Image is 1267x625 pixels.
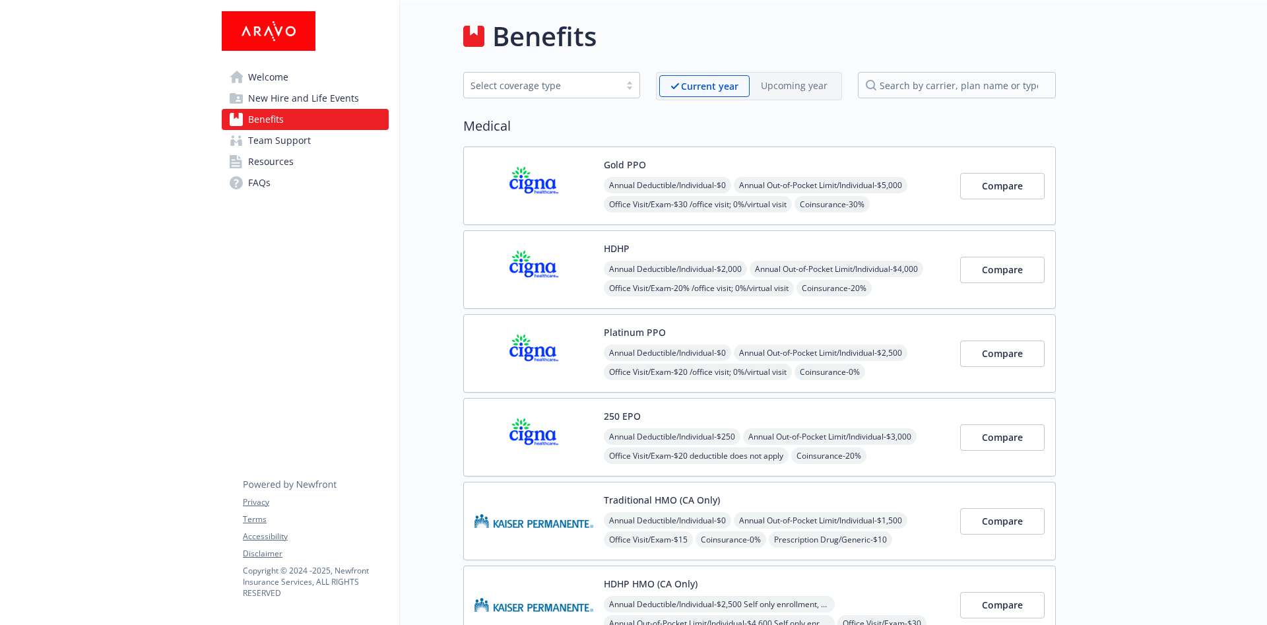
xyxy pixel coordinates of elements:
[222,151,389,172] a: Resources
[604,177,731,193] span: Annual Deductible/Individual - $0
[982,263,1023,276] span: Compare
[248,109,284,130] span: Benefits
[243,548,388,560] a: Disclaimer
[604,364,792,380] span: Office Visit/Exam - $20 /office visit; 0%/virtual visit
[750,261,923,277] span: Annual Out-of-Pocket Limit/Individual - $4,000
[463,116,1056,136] h2: Medical
[960,173,1045,199] button: Compare
[734,177,907,193] span: Annual Out-of-Pocket Limit/Individual - $5,000
[604,325,666,339] button: Platinum PPO
[982,599,1023,611] span: Compare
[222,172,389,193] a: FAQs
[734,345,907,361] span: Annual Out-of-Pocket Limit/Individual - $2,500
[604,512,731,529] span: Annual Deductible/Individual - $0
[982,431,1023,444] span: Compare
[248,151,294,172] span: Resources
[604,409,641,423] button: 250 EPO
[604,493,720,507] button: Traditional HMO (CA Only)
[960,424,1045,451] button: Compare
[604,428,740,445] span: Annual Deductible/Individual - $250
[681,79,738,93] p: Current year
[222,109,389,130] a: Benefits
[604,447,789,464] span: Office Visit/Exam - $20 deductible does not apply
[474,242,593,298] img: CIGNA carrier logo
[761,79,828,92] p: Upcoming year
[750,75,839,97] span: Upcoming year
[604,242,630,255] button: HDHP
[604,577,698,591] button: HDHP HMO (CA Only)
[604,158,646,172] button: Gold PPO
[604,261,747,277] span: Annual Deductible/Individual - $2,000
[791,447,866,464] span: Coinsurance - 20%
[604,596,835,612] span: Annual Deductible/Individual - $2,500 Self only enrollment, $3,300 for any one member within a Fa...
[982,180,1023,192] span: Compare
[243,513,388,525] a: Terms
[796,280,872,296] span: Coinsurance - 20%
[858,72,1056,98] input: search by carrier, plan name or type
[248,67,288,88] span: Welcome
[248,172,271,193] span: FAQs
[795,364,865,380] span: Coinsurance - 0%
[960,341,1045,367] button: Compare
[982,515,1023,527] span: Compare
[960,508,1045,535] button: Compare
[243,531,388,543] a: Accessibility
[248,130,311,151] span: Team Support
[474,493,593,549] img: Kaiser Permanente Insurance Company carrier logo
[734,512,907,529] span: Annual Out-of-Pocket Limit/Individual - $1,500
[243,496,388,508] a: Privacy
[492,16,597,56] h1: Benefits
[795,196,870,213] span: Coinsurance - 30%
[743,428,917,445] span: Annual Out-of-Pocket Limit/Individual - $3,000
[604,196,792,213] span: Office Visit/Exam - $30 /office visit; 0%/virtual visit
[222,130,389,151] a: Team Support
[769,531,892,548] span: Prescription Drug/Generic - $10
[960,257,1045,283] button: Compare
[243,565,388,599] p: Copyright © 2024 - 2025 , Newfront Insurance Services, ALL RIGHTS RESERVED
[248,88,359,109] span: New Hire and Life Events
[471,79,613,92] div: Select coverage type
[604,280,794,296] span: Office Visit/Exam - 20% /office visit; 0%/virtual visit
[696,531,766,548] span: Coinsurance - 0%
[222,88,389,109] a: New Hire and Life Events
[474,158,593,214] img: CIGNA carrier logo
[982,347,1023,360] span: Compare
[222,67,389,88] a: Welcome
[960,592,1045,618] button: Compare
[474,409,593,465] img: CIGNA carrier logo
[604,345,731,361] span: Annual Deductible/Individual - $0
[474,325,593,381] img: CIGNA carrier logo
[604,531,693,548] span: Office Visit/Exam - $15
